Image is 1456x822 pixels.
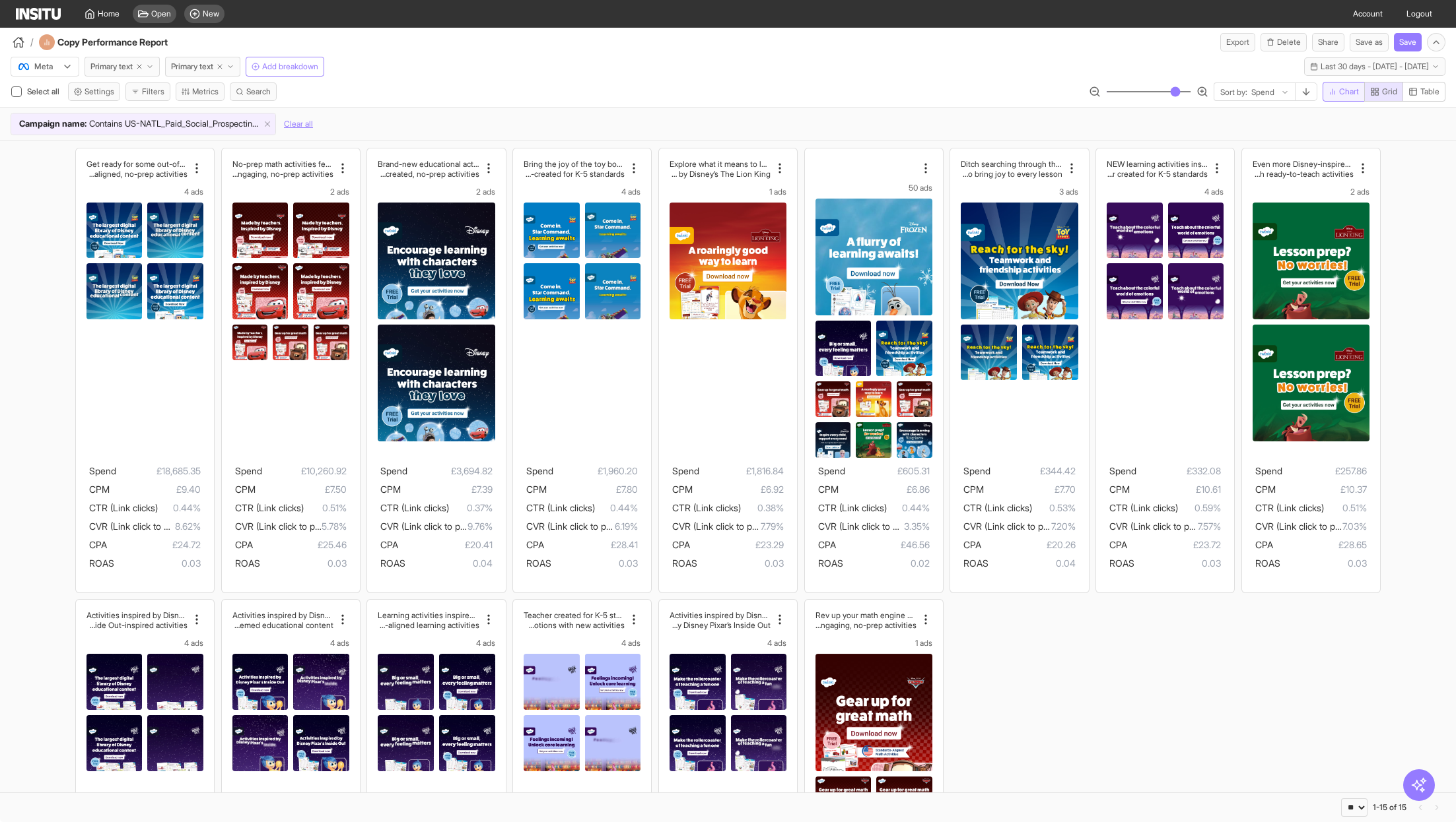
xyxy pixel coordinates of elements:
span: Last 30 days - [DATE] - [DATE] [1321,61,1429,72]
span: 6.19% [615,519,638,534]
h2: Activities inspired by Disney Pixar. | The characters and activities keep rolling in as we contin... [232,620,333,630]
div: Even more Disney-inspired content is here. | Say “no worries” to lesson prep and outdoor learning... [1253,159,1354,179]
span: 0.37% [449,500,492,516]
span: 0.04 [988,555,1075,571]
span: CPA [526,539,544,550]
span: £24.72 [107,537,201,553]
h2: Brand-new educational activities – with a touch of Disney magic. | Discover a brand-new collectio... [378,159,479,169]
span: ROAS [1255,557,1280,569]
span: CTR (Link clicks) [1109,502,1178,513]
button: Search [230,82,277,101]
span: £6.92 [693,482,784,497]
div: Learning activities inspired by the world of Disney Pixar’s Inside Out. | Plus the trusted qualit... [378,610,479,630]
span: CPA [672,539,690,550]
span: Sort by: [1220,87,1247,98]
div: Activities inspired by Disney Pixar. | Classroom-ready activities inspired by Disney Pixar’s Insi... [670,610,771,630]
button: / [11,34,34,50]
span: CVR (Link click to purchase) [1109,521,1225,532]
div: 4 ads [87,187,203,197]
span: CPM [526,484,547,495]
span: £7.70 [984,482,1075,497]
span: 0.38% [741,500,784,516]
span: ROAS [89,557,114,569]
button: Add breakdown [246,57,324,77]
span: 7.03% [1342,519,1367,534]
span: £23.72 [1127,537,1221,553]
span: 0.03 [1280,555,1367,571]
span: Spend [818,465,845,476]
div: 2 ads [232,187,349,197]
div: Activities inspired by Disney Pixar. | The characters and activities keep rolling in as we contin... [232,610,333,630]
h2: Bring the joy of the toy box to your classroom with no-prep activities. | Bring the joy of the to... [524,169,625,179]
span: CPA [89,539,107,550]
h2: Activities inspired by Disney Pixar. | Classroom-ready activities inspired by Disney Pixar’s Insi... [670,620,771,630]
span: CPM [380,484,401,495]
h2: Bring the joy of the toy box to your classroom with no-prep activities. | Bring the joy of the to... [524,159,625,169]
span: 0.53% [1032,500,1075,516]
span: £7.80 [547,482,638,497]
span: £6.86 [839,482,930,497]
div: Rev up your math engine with engaging, classroom-ready activities. | Rev up your math engine with... [815,610,917,630]
h2: Even more Disney-inspired content is here. | Say “no worries” to lesson prep and outdoor learning... [1253,159,1354,169]
span: £28.41 [544,537,638,553]
span: £10,260.92 [262,463,347,479]
span: £18,685.35 [116,463,201,479]
span: £332.08 [1136,463,1221,479]
span: 5.78% [322,519,347,534]
h2: Brand-new educational activities – with a touch of Disney magic. | Discover a brand-new collectio... [378,169,479,179]
h2: Activities inspired by Disney Pixar. | Feelings incoming! Unlock core learning with standards-ali... [87,610,188,620]
span: £46.56 [836,537,930,553]
span: CPA [963,539,981,550]
div: Explore what it means to lead with courage and care with standards-aligned, no-prep activities in... [670,159,771,179]
span: CVR (Link click to purchase) [89,521,205,532]
button: Chart [1323,82,1365,102]
button: Filters [125,82,170,101]
h4: Copy Performance Report [57,36,203,49]
span: 0.44% [887,500,930,516]
h2: Get ready for some out-of-the-toy box learning fun with standards-aligned activities inspired by ... [87,159,188,169]
span: CPM [235,484,256,495]
span: 0.03 [260,555,347,571]
button: Save [1394,33,1422,51]
h2: NEW learning activities inspired by Disney Pixar are here! Featuring Joy, Sadness, and more – eac... [1107,159,1208,169]
span: CPA [818,539,836,550]
span: Settings [85,86,114,97]
span: CTR (Link clicks) [526,502,595,513]
span: Open [151,9,171,19]
div: Campaign name:ContainsUS-NATL_Paid_Social_Prospecting_Interests_Sales_Disney_Properties_July25 [11,113,275,135]
span: CVR (Link click to purchase) [1255,521,1371,532]
span: Spend [672,465,699,476]
span: Spend [963,465,990,476]
span: £23.29 [690,537,784,553]
span: Primary text [90,61,133,72]
span: £344.42 [990,463,1075,479]
span: Spend [1255,465,1282,476]
button: Table [1403,82,1445,102]
span: CTR (Link clicks) [380,502,449,513]
span: £25.46 [253,537,347,553]
span: New [203,9,219,19]
span: CTR (Link clicks) [1255,502,1324,513]
span: 0.44% [158,500,201,516]
span: £7.39 [401,482,492,497]
span: ROAS [526,557,551,569]
div: 1 ads [815,638,932,648]
span: £10.37 [1276,482,1367,497]
div: 4 ads [232,638,349,648]
h2: Rev up your math engine with engaging, classroom-ready activities. | Rev up your math engine with... [815,610,917,620]
button: Grid [1364,82,1403,102]
h2: Learning activities inspired by the world of Disney Pixar’s Inside Out. | Plus the trusted qualit... [378,620,479,630]
div: 4 ads [87,638,203,648]
button: Clear all [284,113,313,135]
span: CPM [1255,484,1276,495]
button: Metrics [176,82,225,101]
span: £1,960.20 [553,463,638,479]
div: 1-15 of 15 [1373,802,1406,813]
span: CPM [89,484,110,495]
div: Bring the joy of the toy box to your classroom with no-prep activities. | Bring the joy of the to... [524,159,625,179]
button: Primary text [165,57,240,77]
span: Search [246,86,271,97]
span: CPM [963,484,984,495]
h2: No-prep math activities featuring some four-wheeled favorites. | Ready, set, GO! Engage your clas... [232,159,333,169]
h2: Activities inspired by Disney Pixar. | The characters and activities keep rolling in as we contin... [232,610,333,620]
